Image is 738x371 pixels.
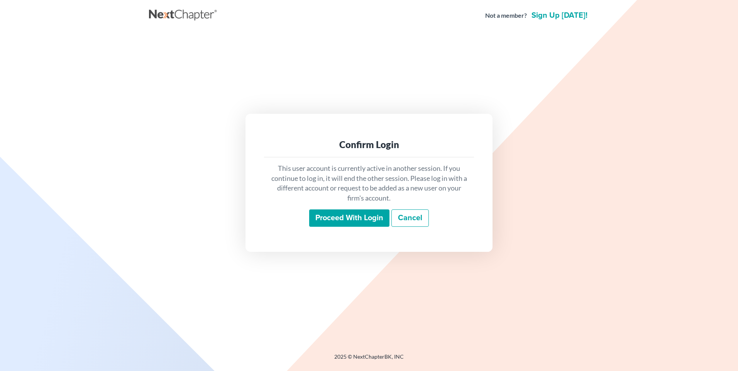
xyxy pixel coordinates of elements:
a: Sign up [DATE]! [530,12,589,19]
div: Confirm Login [270,138,468,151]
div: 2025 © NextChapterBK, INC [149,353,589,367]
p: This user account is currently active in another session. If you continue to log in, it will end ... [270,164,468,203]
strong: Not a member? [485,11,527,20]
a: Cancel [391,209,429,227]
input: Proceed with login [309,209,389,227]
